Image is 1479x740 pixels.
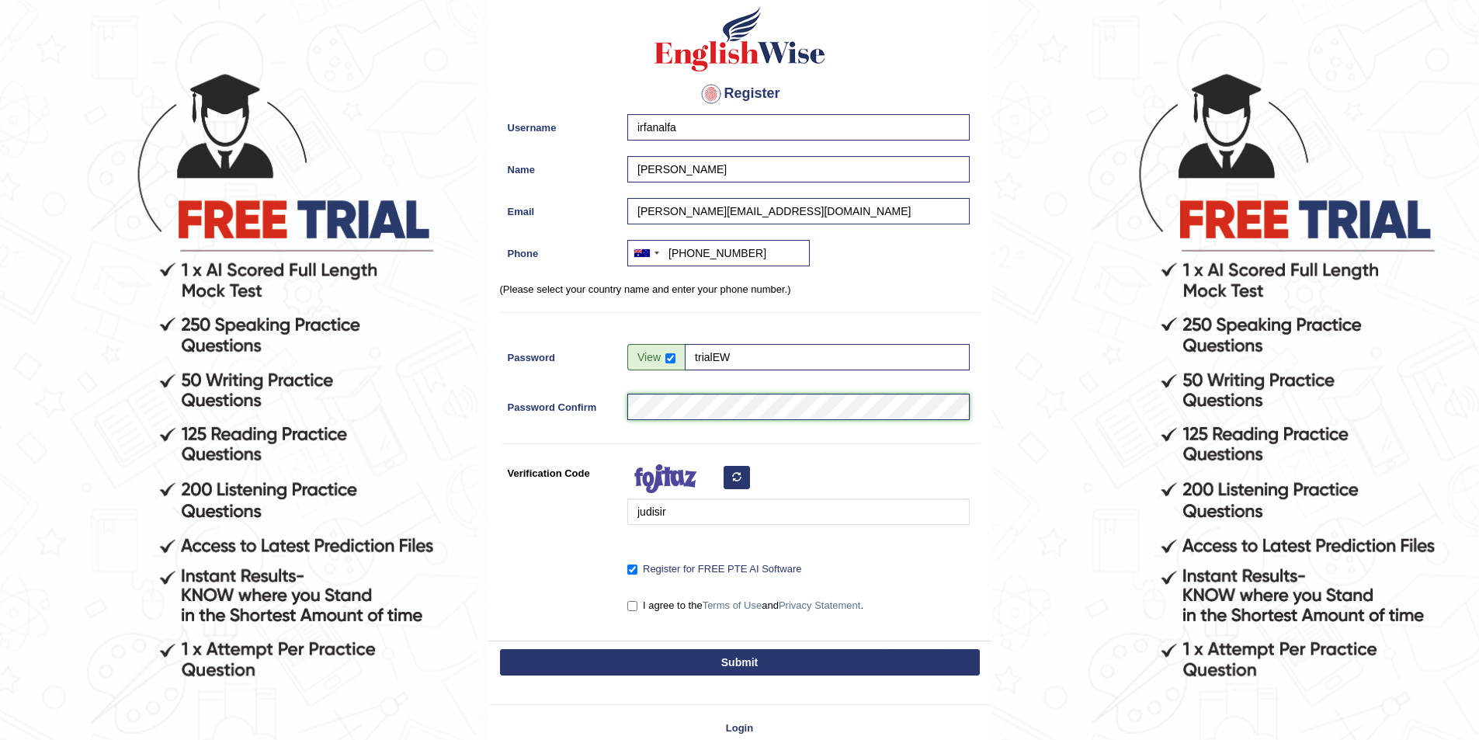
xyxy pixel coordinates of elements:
[627,240,810,266] input: +61 412 345 678
[500,344,620,365] label: Password
[500,82,980,106] h4: Register
[665,353,675,363] input: Show/Hide Password
[627,565,637,575] input: Register for FREE PTE AI Software
[488,721,991,735] a: Login
[500,460,620,481] label: Verification Code
[500,114,620,135] label: Username
[703,599,762,611] a: Terms of Use
[779,599,861,611] a: Privacy Statement
[500,394,620,415] label: Password Confirm
[500,282,980,297] p: (Please select your country name and enter your phone number.)
[628,241,664,266] div: Australia: +61
[500,198,620,219] label: Email
[627,601,637,611] input: I agree to theTerms of UseandPrivacy Statement.
[627,598,863,613] label: I agree to the and .
[651,4,828,74] img: Logo of English Wise create a new account for intelligent practice with AI
[500,649,980,676] button: Submit
[500,156,620,177] label: Name
[500,240,620,261] label: Phone
[627,561,801,577] label: Register for FREE PTE AI Software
